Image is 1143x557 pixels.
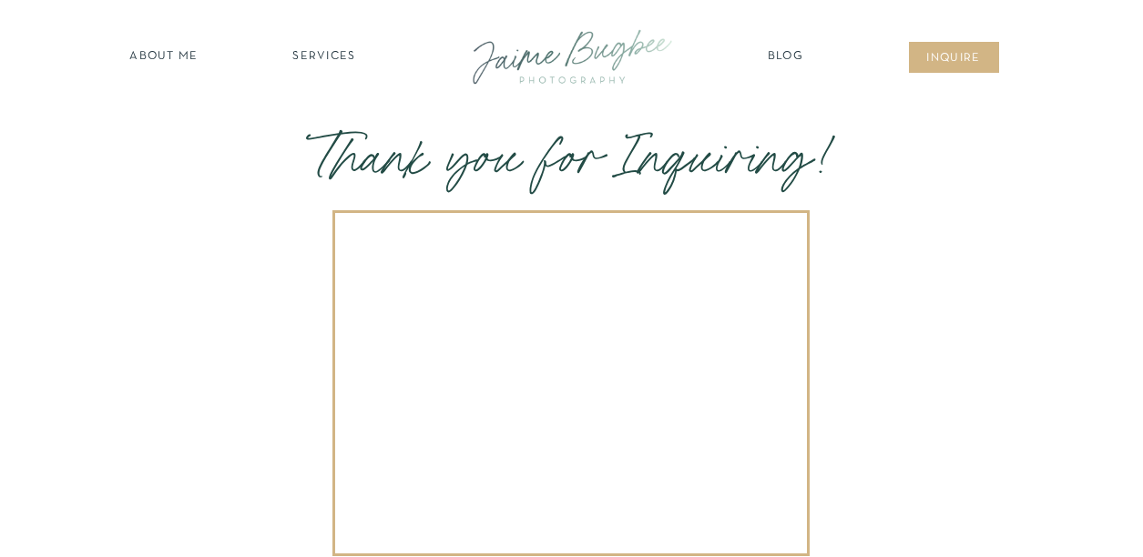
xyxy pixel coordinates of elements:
iframe: JCRpX58pCY0 [351,226,791,540]
a: Blog [763,48,809,66]
a: inqUIre [917,50,991,68]
a: about ME [125,48,204,66]
p: Thank you for Inquiring! [312,121,855,205]
a: SERVICES [273,48,376,66]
